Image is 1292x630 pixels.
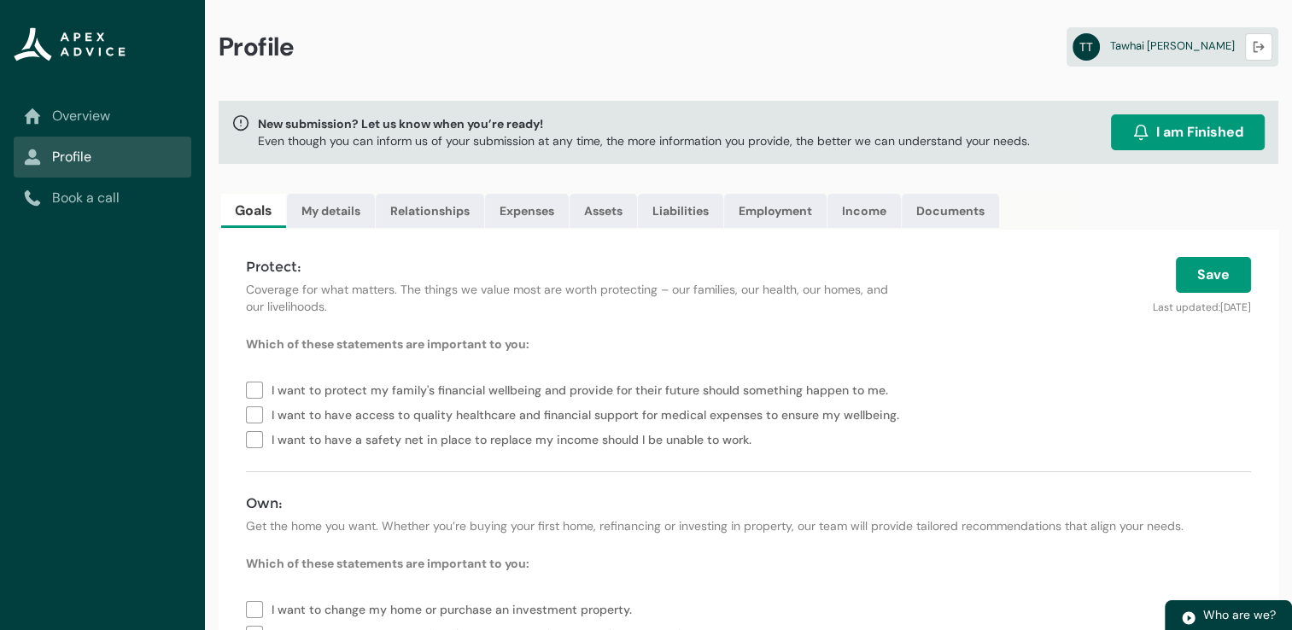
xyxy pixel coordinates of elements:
span: I want to change my home or purchase an investment property. [272,596,639,621]
abbr: TT [1073,33,1100,61]
lightning-formatted-date-time: [DATE] [1220,300,1251,314]
a: Profile [24,147,181,167]
p: Last updated: [930,293,1251,315]
span: Tawhai [PERSON_NAME] [1110,38,1235,53]
p: Get the home you want. Whether you’re buying your first home, refinancing or investing in propert... [246,517,1251,534]
button: Logout [1245,33,1272,61]
a: Book a call [24,188,181,208]
span: New submission? Let us know when you’re ready! [258,115,1030,132]
p: Coverage for what matters. The things we value most are worth protecting – our families, our heal... [246,281,909,315]
a: Goals [221,194,286,228]
button: I am Finished [1111,114,1265,150]
img: play.svg [1181,610,1196,626]
a: Assets [570,194,637,228]
a: Overview [24,106,181,126]
span: I want to have a safety net in place to replace my income should I be unable to work. [272,426,758,451]
span: Profile [219,31,295,63]
p: Which of these statements are important to you: [246,335,1251,353]
span: I want to have access to quality healthcare and financial support for medical expenses to ensure ... [272,401,906,426]
a: TTTawhai [PERSON_NAME] [1067,27,1278,67]
a: Income [827,194,901,228]
a: My details [287,194,375,228]
p: Even though you can inform us of your submission at any time, the more information you provide, t... [258,132,1030,149]
span: I want to protect my family's financial wellbeing and provide for their future should something h... [272,376,895,401]
a: Liabilities [638,194,723,228]
a: Relationships [376,194,484,228]
img: alarm.svg [1132,124,1149,141]
span: I am Finished [1156,122,1243,143]
a: Documents [902,194,999,228]
a: Expenses [485,194,569,228]
span: Who are we? [1203,607,1276,622]
a: Employment [724,194,827,228]
h4: Protect: [246,257,909,277]
img: Apex Advice Group [14,27,126,61]
p: Which of these statements are important to you: [246,555,1251,572]
h4: Own: [246,493,1251,514]
button: Save [1176,257,1251,293]
nav: Sub page [14,96,191,219]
